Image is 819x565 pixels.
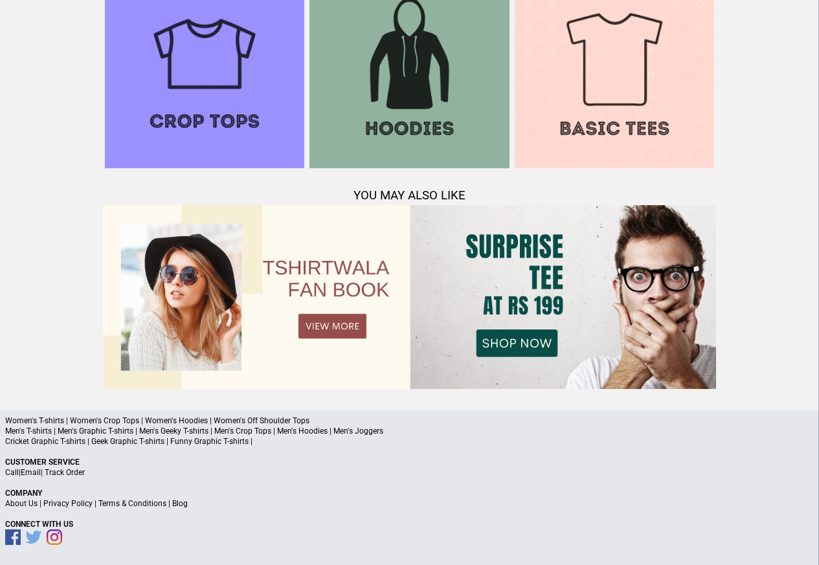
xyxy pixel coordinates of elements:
[353,188,466,203] span: YOU MAY ALSO LIKE
[5,467,814,478] p: | |
[21,468,41,477] a: Email
[5,519,814,529] p: Connect With Us
[5,499,38,508] a: About Us
[45,468,85,477] a: Track Order
[5,415,814,426] p: Women's T-shirts | Women's Crop Tops | Women's Hoodies | Women's Off Shoulder Tops
[5,488,814,498] p: Company
[5,426,814,436] p: Men's T-shirts | Men's Graphic T-shirts | Men's Geeky T-shirts | Men's Crop Tops | Men's Hoodies ...
[172,499,188,508] a: Blog
[98,499,166,508] a: Terms & Conditions
[5,457,814,467] p: Customer Service
[5,468,19,477] a: Call
[43,499,93,508] a: Privacy Policy
[5,436,814,447] p: Cricket Graphic T-shirts | Geek Graphic T-shirts | Funny Graphic T-shirts |
[5,498,814,509] p: | | |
